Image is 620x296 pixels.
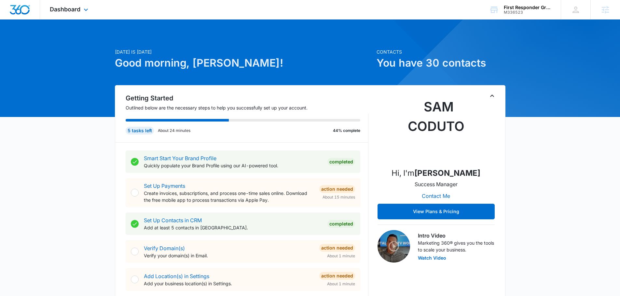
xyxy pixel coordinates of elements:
[488,92,496,100] button: Toggle Collapse
[415,180,458,188] p: Success Manager
[418,256,446,260] button: Watch Video
[378,230,410,263] img: Intro Video
[126,93,368,103] h2: Getting Started
[327,220,355,228] div: Completed
[158,128,190,134] p: About 24 minutes
[392,167,480,179] p: Hi, I'm
[377,55,505,71] h1: You have 30 contacts
[144,245,185,251] a: Verify Domain(s)
[327,253,355,259] span: About 1 minute
[504,10,551,15] div: account id
[418,239,495,253] p: Marketing 360® gives you the tools to scale your business.
[377,48,505,55] p: Contacts
[378,204,495,219] button: View Plans & Pricing
[144,183,185,189] a: Set Up Payments
[404,97,469,162] img: Sam Coduto
[144,273,209,279] a: Add Location(s) in Settings
[319,272,355,280] div: Action Needed
[144,252,314,259] p: Verify your domain(s) in Email.
[414,168,480,178] strong: [PERSON_NAME]
[115,55,373,71] h1: Good morning, [PERSON_NAME]!
[50,6,80,13] span: Dashboard
[126,127,154,135] div: 5 tasks left
[504,5,551,10] div: account name
[115,48,373,55] p: [DATE] is [DATE]
[327,158,355,166] div: Completed
[415,188,457,204] button: Contact Me
[144,217,202,224] a: Set Up Contacts in CRM
[144,155,216,161] a: Smart Start Your Brand Profile
[319,185,355,193] div: Action Needed
[418,232,495,239] h3: Intro Video
[333,128,360,134] p: 44% complete
[144,162,322,169] p: Quickly populate your Brand Profile using our AI-powered tool.
[144,280,314,287] p: Add your business location(s) in Settings.
[144,224,322,231] p: Add at least 5 contacts in [GEOGRAPHIC_DATA].
[319,244,355,252] div: Action Needed
[126,104,368,111] p: Outlined below are the necessary steps to help you successfully set up your account.
[144,190,314,203] p: Create invoices, subscriptions, and process one-time sales online. Download the free mobile app t...
[323,194,355,200] span: About 15 minutes
[327,281,355,287] span: About 1 minute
